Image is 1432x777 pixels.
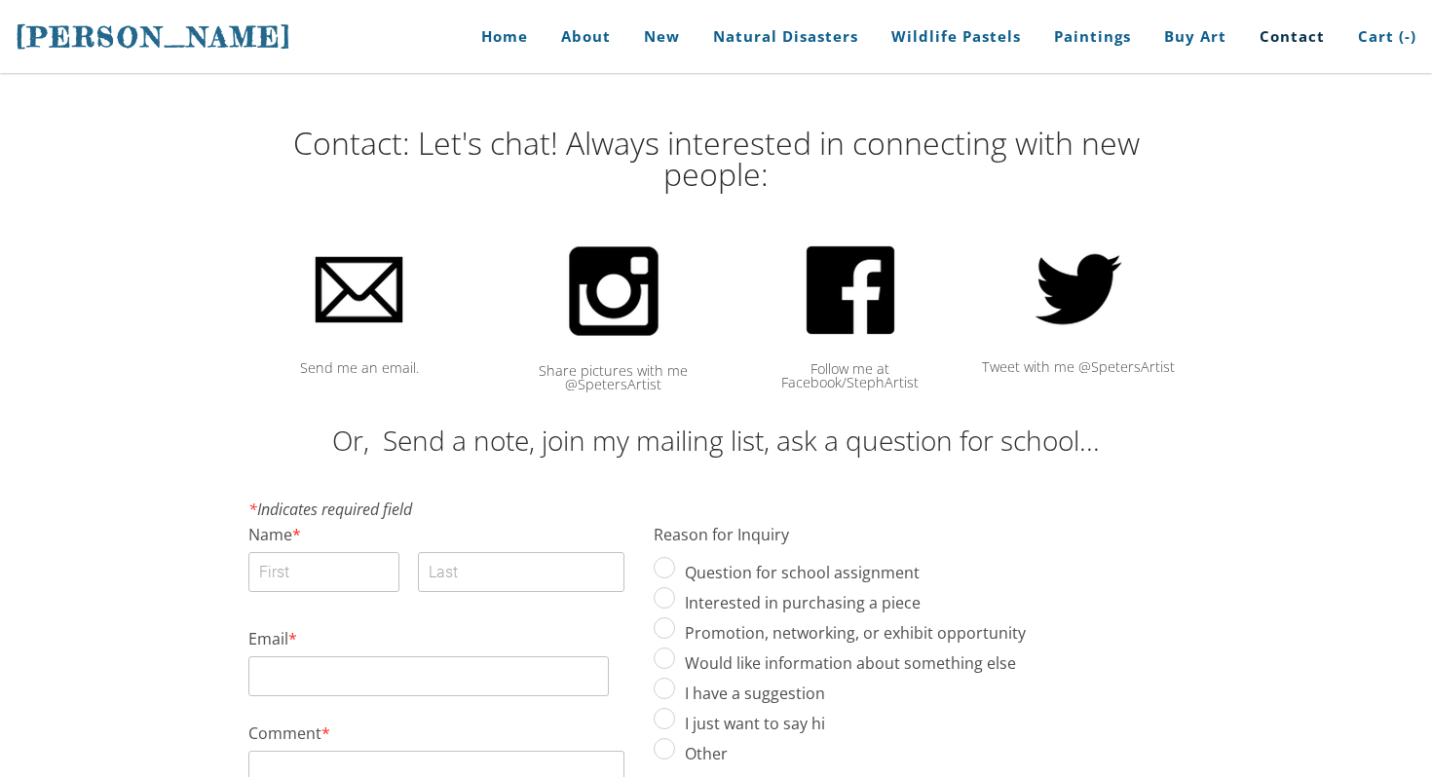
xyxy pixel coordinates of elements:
img: email [289,220,429,359]
label: Other [680,743,728,764]
label: Email [248,631,297,647]
img: Ditostar [1009,220,1148,358]
label: Promotion, networking, or exhibit opportunity [680,622,1026,644]
label: Reason for Inquiry [654,527,789,542]
label: Indicates required field [248,501,412,517]
label: I just want to say hi [680,713,825,734]
label: Question for school assignment [680,562,920,583]
div: Share pictures with me @SpetersArtist [500,364,728,392]
span: [PERSON_NAME] [16,20,292,54]
div: Send me an email. [248,361,471,375]
img: Picture [543,220,685,362]
span: - [1405,26,1411,46]
label: I have a suggestion [680,683,825,704]
div: Follow me at Facebook/StephArtist [757,362,944,390]
a: [PERSON_NAME] [16,18,292,55]
label: Interested in purchasing a piece [680,592,921,613]
input: First [248,552,399,592]
label: Would like information about something else [680,652,1016,674]
div: Tweet with me @SpetersArtist [973,360,1184,374]
font: Contact: Let's chat! Always interested in connecting with new people: [293,122,1140,195]
h2: Or, Send a note, join my mailing list, ask a question for school... [248,426,1184,481]
label: Comment [248,725,330,741]
input: Last [418,552,624,592]
img: StephArtist [780,220,921,360]
label: Name [248,527,301,542]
